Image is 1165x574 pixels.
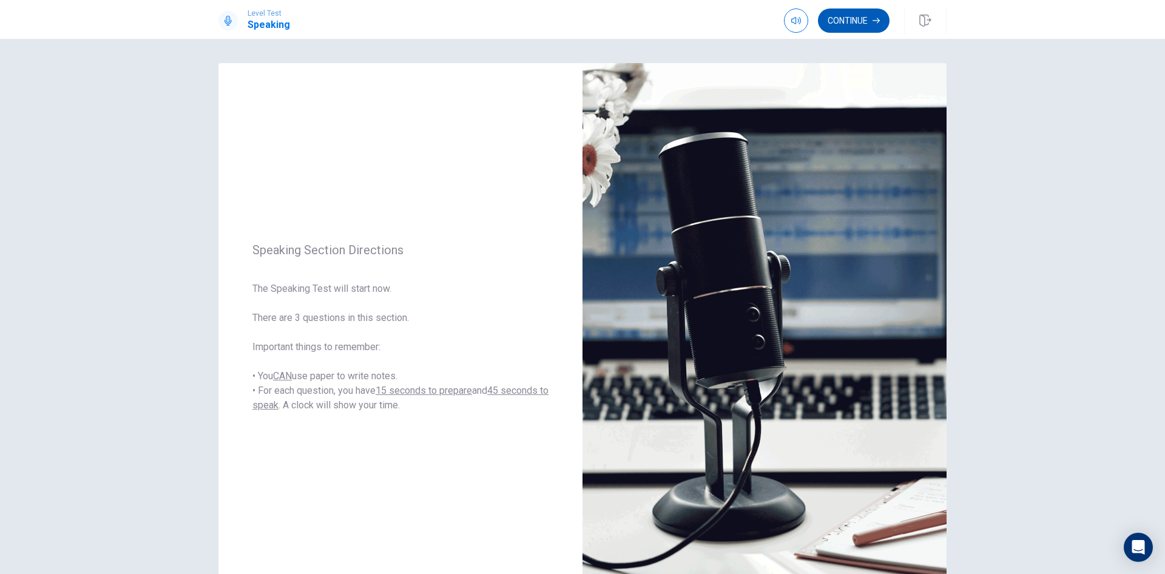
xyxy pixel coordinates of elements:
div: Open Intercom Messenger [1124,533,1153,562]
h1: Speaking [248,18,290,32]
span: Speaking Section Directions [252,243,549,257]
u: CAN [273,370,292,382]
button: Continue [818,8,890,33]
span: Level Test [248,9,290,18]
u: 15 seconds to prepare [376,385,472,396]
span: The Speaking Test will start now. There are 3 questions in this section. Important things to reme... [252,282,549,413]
